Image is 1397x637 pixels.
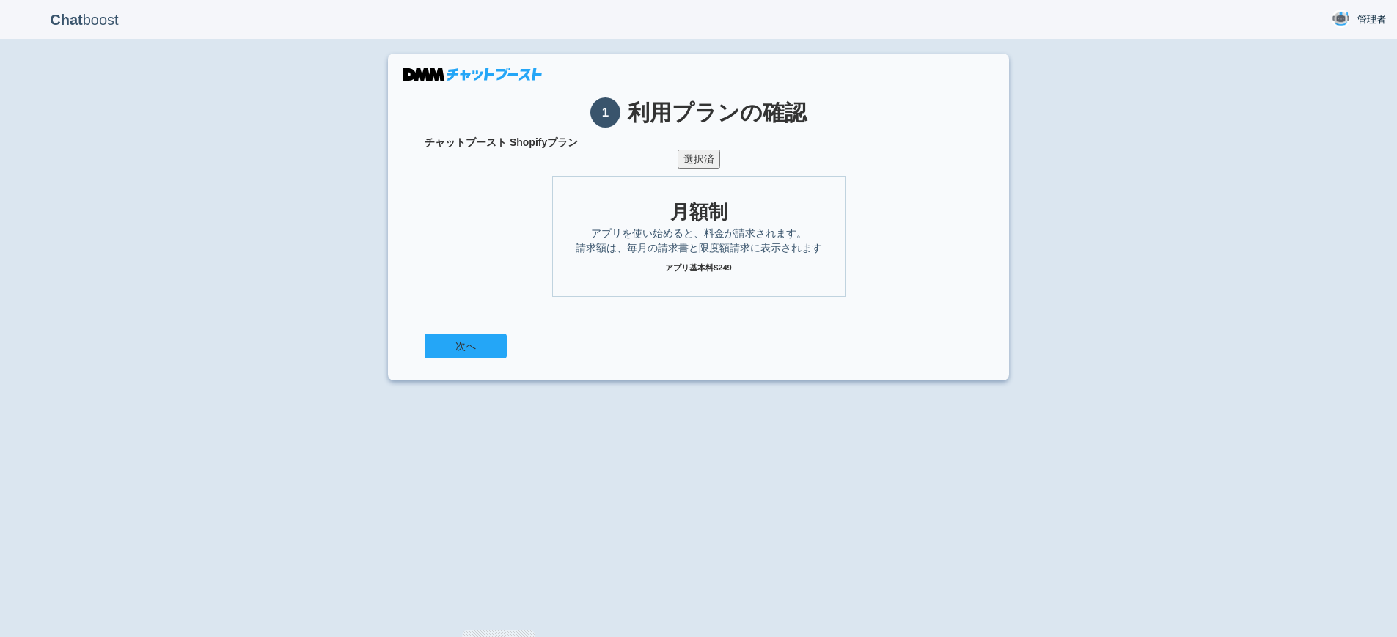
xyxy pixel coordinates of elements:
span: チャットブースト Shopifyプラン [425,135,972,150]
span: 管理者 [1357,12,1386,27]
span: アプリ基本料$249 [568,262,830,274]
p: boost [11,1,158,38]
span: 1 [590,97,620,128]
img: DMMチャットブースト [403,68,542,81]
button: 選択済 [678,150,720,169]
img: User Image [1332,10,1350,28]
p: アプリを使い始めると、料金が請求されます。 請求額は、毎月の請求書と限度額請求に表示されます [568,226,830,255]
div: 月額制 [568,199,830,226]
h1: 利用プランの確認 [425,97,972,128]
b: Chat [50,12,82,28]
button: 次へ [425,334,507,358]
